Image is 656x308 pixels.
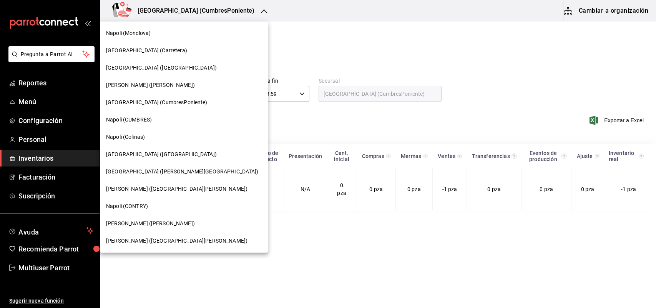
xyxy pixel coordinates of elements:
div: Napoli (Monclova) [100,25,268,42]
span: Napoli (CONTRY) [106,202,148,210]
span: [GEOGRAPHIC_DATA] (Carretera) [106,47,187,55]
span: Napoli (CUMBRES) [106,116,152,124]
div: [GEOGRAPHIC_DATA] (CumbresPoniente) [100,94,268,111]
span: [GEOGRAPHIC_DATA] (CumbresPoniente) [106,98,208,107]
div: [PERSON_NAME] ([PERSON_NAME]) [100,215,268,232]
div: [PERSON_NAME] ([GEOGRAPHIC_DATA][PERSON_NAME]) [100,232,268,250]
div: [GEOGRAPHIC_DATA] (Carretera) [100,42,268,59]
span: [GEOGRAPHIC_DATA] ([GEOGRAPHIC_DATA]) [106,150,217,158]
span: [PERSON_NAME] ([PERSON_NAME]) [106,220,195,228]
div: Napoli (CUMBRES) [100,111,268,128]
div: [GEOGRAPHIC_DATA] ([GEOGRAPHIC_DATA]) [100,146,268,163]
span: [PERSON_NAME] ([PERSON_NAME]) [106,81,195,89]
div: [PERSON_NAME] ([GEOGRAPHIC_DATA][PERSON_NAME]) [100,180,268,198]
span: [GEOGRAPHIC_DATA] ([GEOGRAPHIC_DATA]) [106,64,217,72]
span: Napoli (Colinas) [106,133,145,141]
span: [GEOGRAPHIC_DATA] ([PERSON_NAME][GEOGRAPHIC_DATA]) [106,168,259,176]
span: [PERSON_NAME] ([GEOGRAPHIC_DATA][PERSON_NAME]) [106,185,247,193]
div: [PERSON_NAME] ([PERSON_NAME]) [100,77,268,94]
span: Napoli (Monclova) [106,29,151,37]
div: Napoli (CONTRY) [100,198,268,215]
span: [PERSON_NAME] ([GEOGRAPHIC_DATA][PERSON_NAME]) [106,237,247,245]
div: Napoli (Colinas) [100,128,268,146]
div: [GEOGRAPHIC_DATA] ([PERSON_NAME][GEOGRAPHIC_DATA]) [100,163,268,180]
div: [GEOGRAPHIC_DATA] ([GEOGRAPHIC_DATA]) [100,59,268,77]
